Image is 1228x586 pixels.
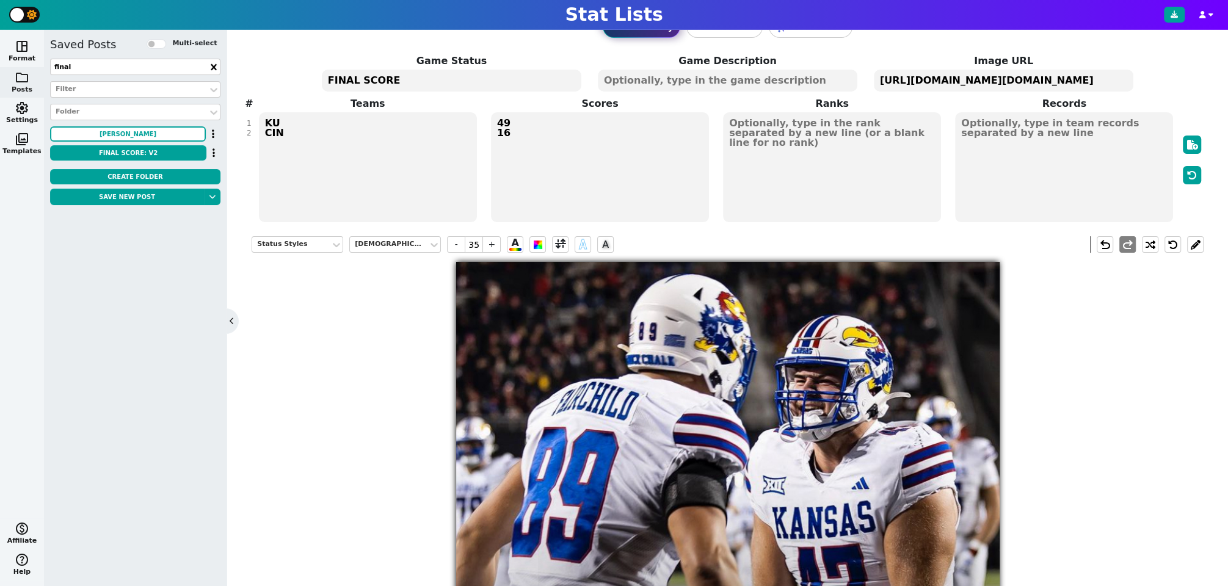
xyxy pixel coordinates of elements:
span: redo [1120,237,1135,252]
label: # [245,96,253,111]
span: folder [15,70,29,85]
span: space_dashboard [15,39,29,54]
input: Search [50,59,220,75]
div: 2 [247,128,252,138]
button: FINAL SCORE: V2 [50,145,206,161]
textarea: [URL][DOMAIN_NAME][DOMAIN_NAME] [874,70,1133,92]
span: settings [15,101,29,115]
span: A [579,234,587,255]
span: monetization_on [15,521,29,536]
label: Records [948,96,1180,111]
span: help [15,552,29,567]
div: 1 [247,118,252,128]
label: Scores [484,96,716,111]
button: Save new post [50,189,204,205]
label: Game Description [590,54,866,68]
textarea: 49 16 [491,112,709,222]
button: redo [1119,236,1136,253]
button: Create Folder [50,169,220,184]
label: Game Status [314,54,590,68]
button: undo [1097,236,1113,253]
span: undo [1097,237,1112,252]
div: Status Styles [257,239,325,250]
label: Ranks [716,96,948,111]
h5: Saved Posts [50,38,116,51]
div: [DEMOGRAPHIC_DATA] Captain [355,239,423,250]
span: A [597,236,614,253]
button: [PERSON_NAME] [50,126,206,142]
span: - [447,236,465,253]
textarea: FINAL SCORE [322,70,581,92]
label: Teams [252,96,484,111]
label: Image URL [866,54,1142,68]
label: Multi-select [172,38,217,49]
h1: Stat Lists [565,4,663,26]
span: + [482,236,501,253]
span: photo_library [15,132,29,146]
textarea: KU CIN [259,112,477,222]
